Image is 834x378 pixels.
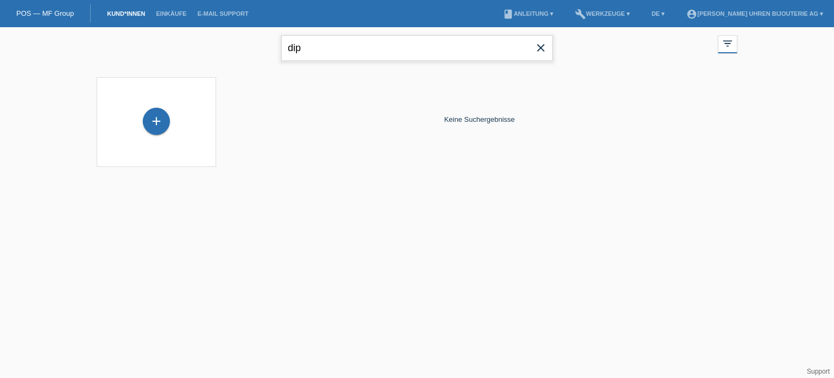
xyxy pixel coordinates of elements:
a: E-Mail Support [192,10,254,17]
i: account_circle [686,9,697,20]
i: filter_list [722,38,734,49]
i: book [503,9,514,20]
input: Suche... [281,35,553,61]
a: buildWerkzeuge ▾ [570,10,635,17]
div: Kund*in hinzufügen [143,112,169,131]
a: POS — MF Group [16,9,74,17]
a: Einkäufe [150,10,192,17]
div: Keine Suchergebnisse [222,72,737,167]
i: build [575,9,586,20]
a: bookAnleitung ▾ [497,10,559,17]
a: DE ▾ [646,10,670,17]
a: account_circle[PERSON_NAME] Uhren Bijouterie AG ▾ [681,10,829,17]
i: close [534,41,547,54]
a: Kund*innen [102,10,150,17]
a: Support [807,368,830,375]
